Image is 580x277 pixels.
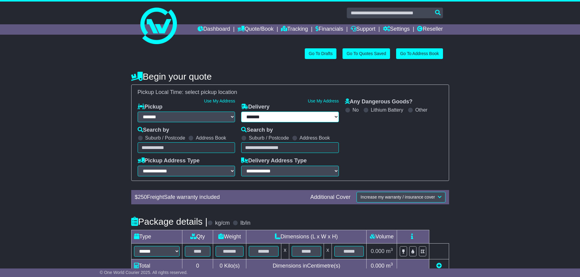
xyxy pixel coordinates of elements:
td: Dimensions in Centimetre(s) [246,259,367,272]
label: lb/in [240,220,250,227]
label: Suburb / Postcode [249,135,289,141]
a: Go To Drafts [305,48,336,59]
a: Go To Quotes Saved [343,48,390,59]
a: Reseller [417,24,443,35]
td: Dimensions (L x W x H) [246,230,367,243]
span: 0.000 [371,263,385,269]
a: Dashboard [198,24,230,35]
label: Other [415,107,427,113]
button: Increase my warranty / insurance cover [357,192,445,203]
label: kg/cm [215,220,230,227]
sup: 3 [391,247,393,252]
a: Quote/Book [237,24,273,35]
label: Delivery [241,104,269,110]
label: Search by [138,127,169,133]
span: 0 [220,263,223,269]
span: 0.000 [371,248,385,254]
td: Volume [367,230,397,243]
h4: Package details | [131,216,208,227]
label: Pickup [138,104,163,110]
label: Lithium Battery [371,107,403,113]
label: Suburb / Postcode [145,135,185,141]
h4: Begin your quote [131,71,449,81]
span: 250 [138,194,147,200]
a: Financials [315,24,343,35]
a: Add new item [436,263,442,269]
a: Settings [383,24,410,35]
td: 0 [182,259,213,272]
label: Pickup Address Type [138,158,200,164]
a: Use My Address [204,99,235,103]
sup: 3 [391,262,393,266]
span: © One World Courier 2025. All rights reserved. [100,270,188,275]
label: Address Book [300,135,330,141]
td: Type [131,230,182,243]
label: No [353,107,359,113]
a: Use My Address [308,99,339,103]
label: Delivery Address Type [241,158,307,164]
span: select pickup location [185,89,237,95]
td: Total [131,259,182,272]
a: Support [351,24,375,35]
a: Go To Address Book [396,48,443,59]
div: Pickup Local Time: [135,89,446,96]
td: x [281,243,289,259]
td: Weight [213,230,246,243]
label: Any Dangerous Goods? [345,99,413,105]
label: Address Book [196,135,226,141]
div: Additional Cover [307,194,353,201]
span: m [386,263,393,269]
td: Kilo(s) [213,259,246,272]
td: Qty [182,230,213,243]
span: m [386,248,393,254]
span: Increase my warranty / insurance cover [360,195,435,199]
label: Search by [241,127,273,133]
a: Tracking [281,24,308,35]
div: $ FreightSafe warranty included [132,194,308,201]
td: x [324,243,332,259]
